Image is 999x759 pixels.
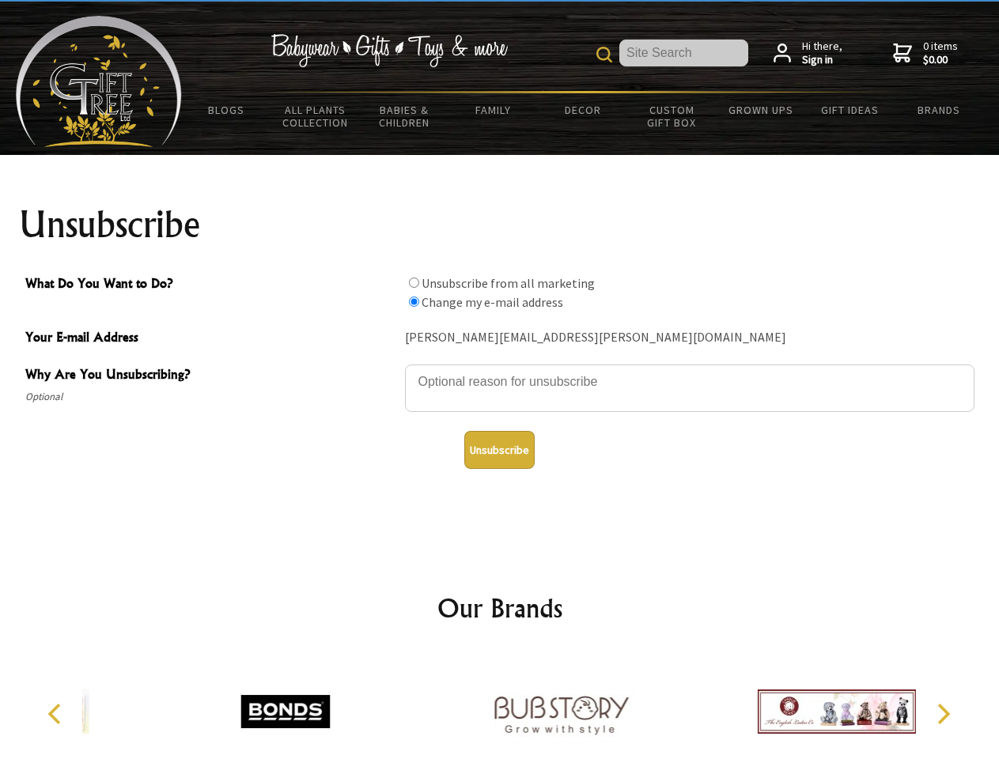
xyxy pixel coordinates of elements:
input: What Do You Want to Do? [409,296,419,307]
label: Change my e-mail address [422,294,563,310]
textarea: Why Are You Unsubscribing? [405,364,974,412]
a: Gift Ideas [805,93,895,126]
a: Decor [538,93,627,126]
a: Grown Ups [716,93,805,126]
a: Hi there,Sign in [774,40,842,67]
span: What Do You Want to Do? [25,274,397,296]
a: Family [449,93,539,126]
button: Next [925,697,960,731]
a: All Plants Collection [271,93,361,139]
a: Babies & Children [360,93,449,139]
img: product search [596,47,612,62]
input: What Do You Want to Do? [409,278,419,288]
span: Hi there, [802,40,842,67]
a: BLOGS [182,93,271,126]
h2: Our Brands [32,589,968,627]
button: Previous [40,697,74,731]
button: Unsubscribe [464,431,535,469]
span: Your E-mail Address [25,327,397,350]
input: Site Search [619,40,748,66]
span: Optional [25,387,397,406]
span: Why Are You Unsubscribing? [25,364,397,387]
span: 0 items [923,39,958,67]
strong: Sign in [802,53,842,67]
strong: $0.00 [923,53,958,67]
a: Brands [895,93,984,126]
img: Babywear - Gifts - Toys & more [271,34,508,67]
label: Unsubscribe from all marketing [422,275,595,291]
div: [PERSON_NAME][EMAIL_ADDRESS][PERSON_NAME][DOMAIN_NAME] [405,326,974,350]
a: Custom Gift Box [627,93,717,139]
a: 0 items$0.00 [893,40,958,67]
img: Babyware - Gifts - Toys and more... [16,16,182,147]
h1: Unsubscribe [19,206,981,244]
